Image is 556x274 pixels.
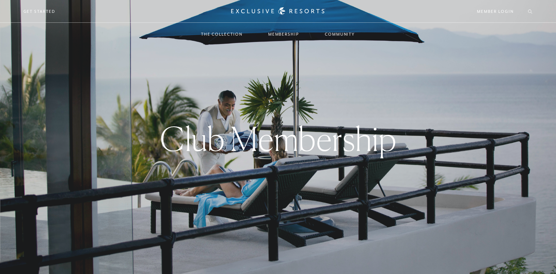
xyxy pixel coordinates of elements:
a: Member Login [477,8,513,15]
h1: Club Membership [160,122,397,155]
a: The Collection [194,24,250,45]
a: Membership [261,24,306,45]
a: Get Started [24,8,55,15]
a: Community [318,24,362,45]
